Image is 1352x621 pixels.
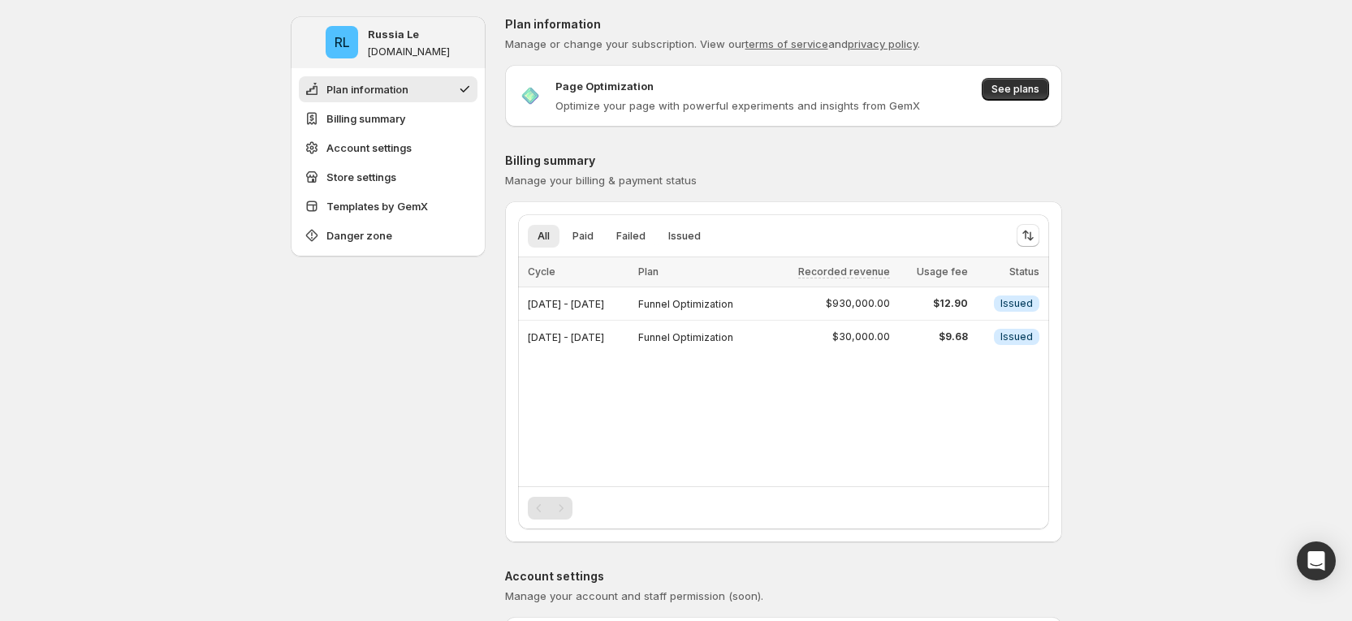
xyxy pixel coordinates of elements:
[1297,541,1336,580] div: Open Intercom Messenger
[299,76,477,102] button: Plan information
[326,198,428,214] span: Templates by GemX
[505,37,920,50] span: Manage or change your subscription. View our and .
[528,298,604,310] span: [DATE] - [DATE]
[555,78,654,94] p: Page Optimization
[326,169,396,185] span: Store settings
[326,81,408,97] span: Plan information
[518,84,542,108] img: Page Optimization
[668,230,701,243] span: Issued
[638,265,659,278] span: Plan
[326,110,406,127] span: Billing summary
[368,45,450,58] p: [DOMAIN_NAME]
[299,193,477,219] button: Templates by GemX
[528,265,555,278] span: Cycle
[505,568,1062,584] p: Account settings
[991,83,1039,96] span: See plans
[505,174,697,187] span: Manage your billing & payment status
[1000,297,1033,310] span: Issued
[299,164,477,190] button: Store settings
[982,78,1049,101] button: See plans
[505,589,763,602] span: Manage your account and staff permission (soon).
[326,140,412,156] span: Account settings
[528,497,572,520] nav: Pagination
[299,222,477,248] button: Danger zone
[1009,265,1039,278] span: Status
[335,34,350,50] text: RL
[832,330,890,343] span: $30,000.00
[299,106,477,132] button: Billing summary
[616,230,646,243] span: Failed
[900,297,967,310] span: $12.90
[555,97,920,114] p: Optimize your page with powerful experiments and insights from GemX
[528,331,604,343] span: [DATE] - [DATE]
[745,37,828,50] a: terms of service
[538,230,550,243] span: All
[638,298,733,310] span: Funnel Optimization
[326,227,392,244] span: Danger zone
[572,230,594,243] span: Paid
[917,265,968,278] span: Usage fee
[1000,330,1033,343] span: Issued
[798,265,890,278] span: Recorded revenue
[638,331,733,343] span: Funnel Optimization
[505,153,1062,169] p: Billing summary
[368,26,419,42] p: Russia Le
[826,297,890,310] span: $930,000.00
[848,37,918,50] a: privacy policy
[1017,224,1039,247] button: Sort the results
[299,135,477,161] button: Account settings
[326,26,358,58] span: Russia Le
[505,16,1062,32] p: Plan information
[900,330,967,343] span: $9.68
